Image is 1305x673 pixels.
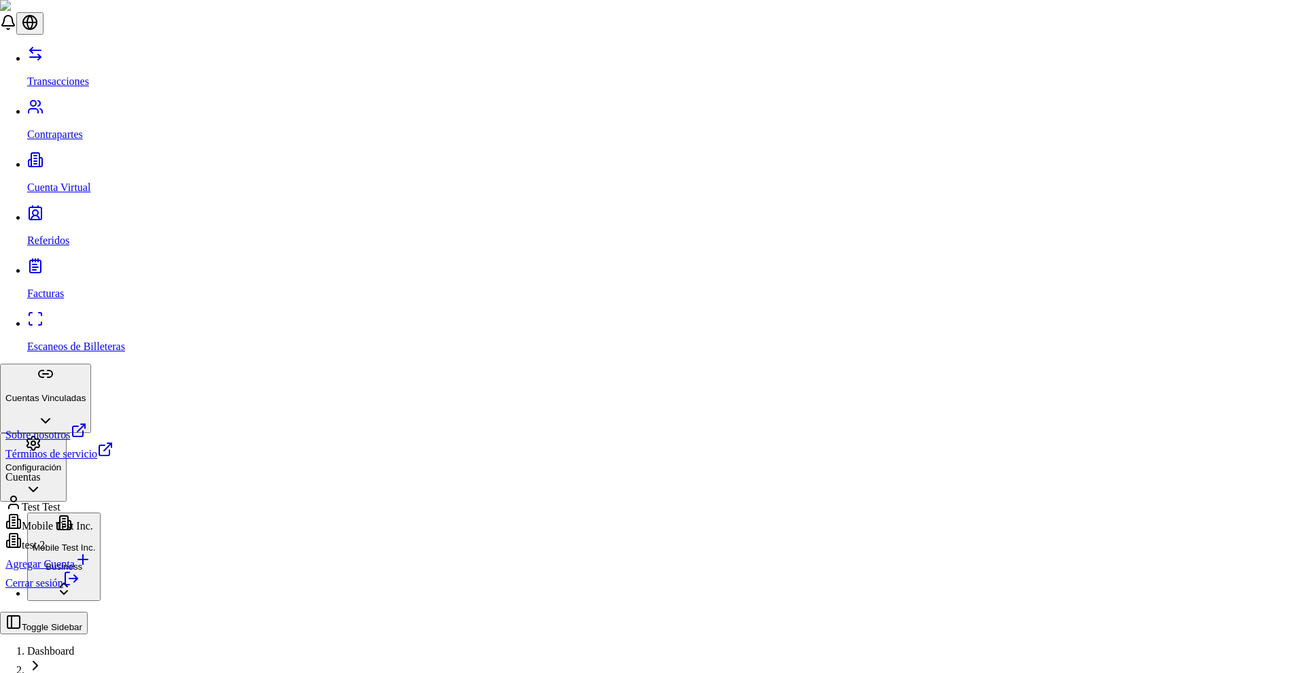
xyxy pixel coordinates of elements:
[5,532,114,551] div: test 2
[5,471,114,483] p: Cuentas
[5,551,114,570] a: Agregar Cuenta
[5,494,114,513] div: Test Test
[5,513,114,532] div: Mobile Test Inc.
[5,422,114,441] a: Sobre nosotros
[5,441,114,460] a: Términos de servicio
[5,577,80,589] a: Cerrar sesión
